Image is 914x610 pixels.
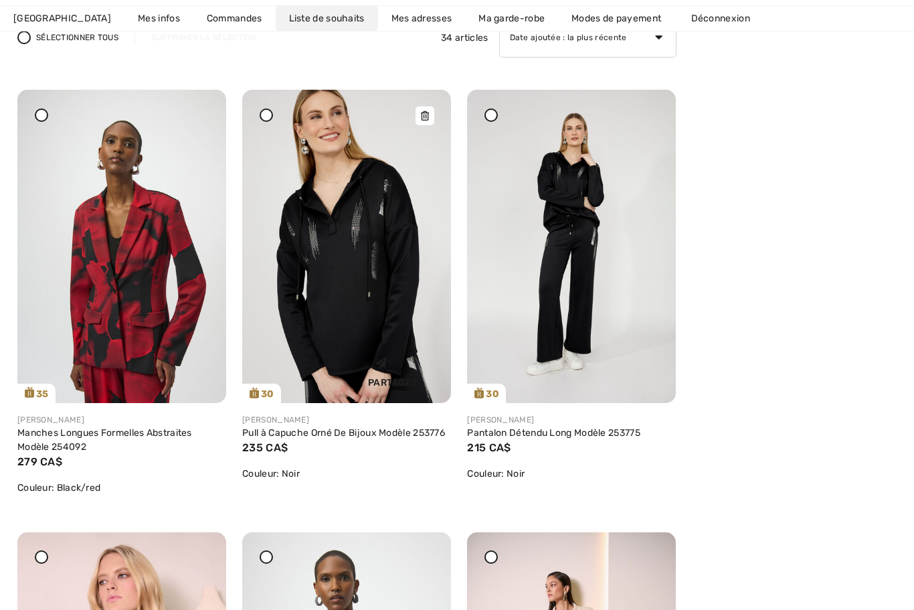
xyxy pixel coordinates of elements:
[13,11,111,25] span: [GEOGRAPHIC_DATA]
[242,467,451,481] div: Couleur: Noir
[242,90,451,403] img: frank-lyman-tops-black_253776_4_c874_search.jpg
[467,441,511,454] span: 215 CA$
[467,467,676,481] div: Couleur: Noir
[467,90,676,403] img: frank-lyman-pants-black_6281253775_2_8a94_search.jpg
[17,90,226,403] img: joseph-ribkoff-jackets-blazers-black-red_254092_1_a8b1_search.jpg
[193,6,276,31] a: Commandes
[17,481,226,495] div: Couleur: Black/red
[467,90,676,403] a: 30
[467,427,640,439] a: Pantalon Détendu Long Modèle 253775
[276,6,378,31] a: Liste de souhaits
[467,414,676,426] div: [PERSON_NAME]
[678,6,777,31] a: Déconnexion
[17,427,192,453] a: Manches Longues Formelles Abstraites Modèle 254092
[378,6,466,31] a: Mes adresses
[17,90,226,403] a: 35
[36,31,118,44] span: Sélectionner tous
[134,31,272,44] div: Supprimer la sélection
[558,6,674,31] a: Modes de payement
[242,427,445,439] a: Pull à Capuche Orné De Bijoux Modèle 253776
[441,31,488,45] span: 34 articles
[242,90,451,403] a: 30
[124,6,193,31] a: Mes infos
[17,455,62,468] span: 279 CA$
[465,6,558,31] a: Ma garde-robe
[17,414,226,426] div: [PERSON_NAME]
[345,346,441,393] div: Partagez
[242,441,288,454] span: 235 CA$
[242,414,451,426] div: [PERSON_NAME]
